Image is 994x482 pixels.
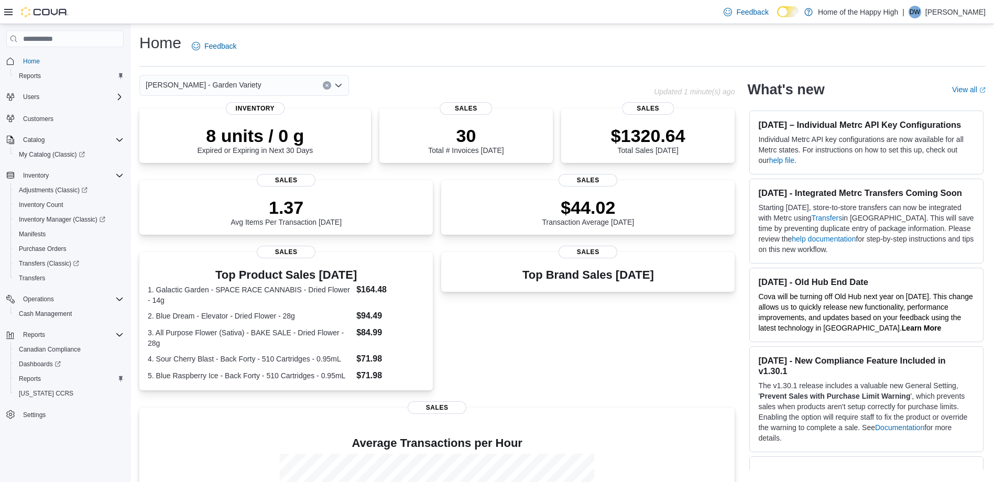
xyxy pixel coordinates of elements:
[758,380,975,443] p: The v1.30.1 release includes a valuable new General Setting, ' ', which prevents sales when produ...
[148,370,352,381] dt: 5. Blue Raspberry Ice - Back Forty - 510 Cartridges - 0.95mL
[197,125,313,155] div: Expired or Expiring in Next 30 Days
[15,272,124,284] span: Transfers
[15,358,124,370] span: Dashboards
[522,269,654,281] h3: Top Brand Sales [DATE]
[257,174,315,187] span: Sales
[10,183,128,198] a: Adjustments (Classic)
[356,369,424,382] dd: $71.98
[23,93,39,101] span: Users
[15,199,68,211] a: Inventory Count
[19,134,124,146] span: Catalog
[2,168,128,183] button: Inventory
[19,345,81,354] span: Canadian Compliance
[10,198,128,212] button: Inventory Count
[19,215,105,224] span: Inventory Manager (Classic)
[19,328,49,341] button: Reports
[356,353,424,365] dd: $71.98
[10,147,128,162] a: My Catalog (Classic)
[10,386,128,401] button: [US_STATE] CCRS
[10,242,128,256] button: Purchase Orders
[356,310,424,322] dd: $94.49
[257,246,315,258] span: Sales
[19,186,88,194] span: Adjustments (Classic)
[15,343,124,356] span: Canadian Compliance
[15,184,92,196] a: Adjustments (Classic)
[19,259,79,268] span: Transfers (Classic)
[19,112,124,125] span: Customers
[139,32,181,53] h1: Home
[146,79,261,91] span: [PERSON_NAME] - Garden Variety
[23,171,49,180] span: Inventory
[758,202,975,255] p: Starting [DATE], store-to-store transfers can now be integrated with Metrc using in [GEOGRAPHIC_D...
[875,423,924,432] a: Documentation
[10,271,128,286] button: Transfers
[19,54,124,68] span: Home
[15,243,124,255] span: Purchase Orders
[622,102,674,115] span: Sales
[15,373,45,385] a: Reports
[15,199,124,211] span: Inventory Count
[15,213,124,226] span: Inventory Manager (Classic)
[19,134,49,146] button: Catalog
[19,230,46,238] span: Manifests
[769,156,794,165] a: help file
[19,409,50,421] a: Settings
[909,6,921,18] div: Dane Watson
[2,111,128,126] button: Customers
[428,125,504,146] p: 30
[15,228,50,240] a: Manifests
[148,269,424,281] h3: Top Product Sales [DATE]
[23,115,53,123] span: Customers
[19,389,73,398] span: [US_STATE] CCRS
[10,357,128,371] a: Dashboards
[2,292,128,306] button: Operations
[19,91,43,103] button: Users
[148,354,352,364] dt: 4. Sour Cherry Blast - Back Forty - 510 Cartridges - 0.95mL
[542,197,635,218] p: $44.02
[2,327,128,342] button: Reports
[10,342,128,357] button: Canadian Compliance
[15,70,124,82] span: Reports
[19,310,72,318] span: Cash Management
[408,401,466,414] span: Sales
[760,392,910,400] strong: Prevent Sales with Purchase Limit Warning
[323,81,331,90] button: Clear input
[10,212,128,227] a: Inventory Manager (Classic)
[6,49,124,450] nav: Complex example
[440,102,492,115] span: Sales
[758,292,973,332] span: Cova will be turning off Old Hub next year on [DATE]. This change allows us to quickly release ne...
[231,197,342,218] p: 1.37
[758,355,975,376] h3: [DATE] - New Compliance Feature Included in v1.30.1
[2,133,128,147] button: Catalog
[758,188,975,198] h3: [DATE] - Integrated Metrc Transfers Coming Soon
[15,257,83,270] a: Transfers (Classic)
[15,387,78,400] a: [US_STATE] CCRS
[23,295,54,303] span: Operations
[747,81,824,98] h2: What's new
[15,213,110,226] a: Inventory Manager (Classic)
[148,327,352,348] dt: 3. All Purpose Flower (Sativa) - BAKE SALE - Dried Flower - 28g
[356,283,424,296] dd: $164.48
[10,371,128,386] button: Reports
[611,125,685,155] div: Total Sales [DATE]
[19,274,45,282] span: Transfers
[902,6,904,18] p: |
[19,408,124,421] span: Settings
[559,174,617,187] span: Sales
[19,169,53,182] button: Inventory
[719,2,772,23] a: Feedback
[777,6,799,17] input: Dark Mode
[902,324,941,332] a: Learn More
[19,360,61,368] span: Dashboards
[15,358,65,370] a: Dashboards
[19,113,58,125] a: Customers
[2,407,128,422] button: Settings
[758,119,975,130] h3: [DATE] – Individual Metrc API Key Configurations
[611,125,685,146] p: $1320.64
[654,87,735,96] p: Updated 1 minute(s) ago
[15,228,124,240] span: Manifests
[15,243,71,255] a: Purchase Orders
[204,41,236,51] span: Feedback
[812,214,843,222] a: Transfers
